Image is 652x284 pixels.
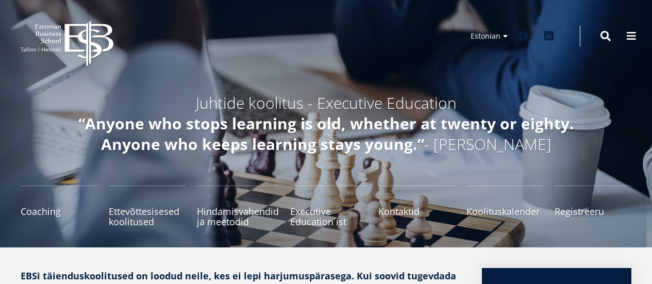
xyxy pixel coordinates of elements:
a: Ettevõttesisesed koolitused [109,186,186,227]
h5: Juhtide koolitus - Executive Education [53,93,599,113]
a: Registreeru [555,186,631,227]
span: Hindamisvahendid ja meetodid [197,206,279,227]
span: Kontaktid [378,206,455,216]
h5: - [PERSON_NAME] [53,113,599,155]
span: Koolituskalender [466,206,543,216]
a: Koolituskalender [466,186,543,227]
span: Coaching [21,206,97,216]
a: Linkedin [539,26,559,46]
a: Kontaktid [378,186,455,227]
a: Facebook [513,26,533,46]
a: Coaching [21,186,97,227]
a: Executive Education´ist [290,186,367,227]
span: Registreeru [555,206,631,216]
a: Hindamisvahendid ja meetodid [197,186,279,227]
span: Executive Education´ist [290,206,367,227]
em: “Anyone who stops learning is old, whether at twenty or eighty. Anyone who keeps learning stays y... [78,113,574,155]
span: Ettevõttesisesed koolitused [109,206,186,227]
